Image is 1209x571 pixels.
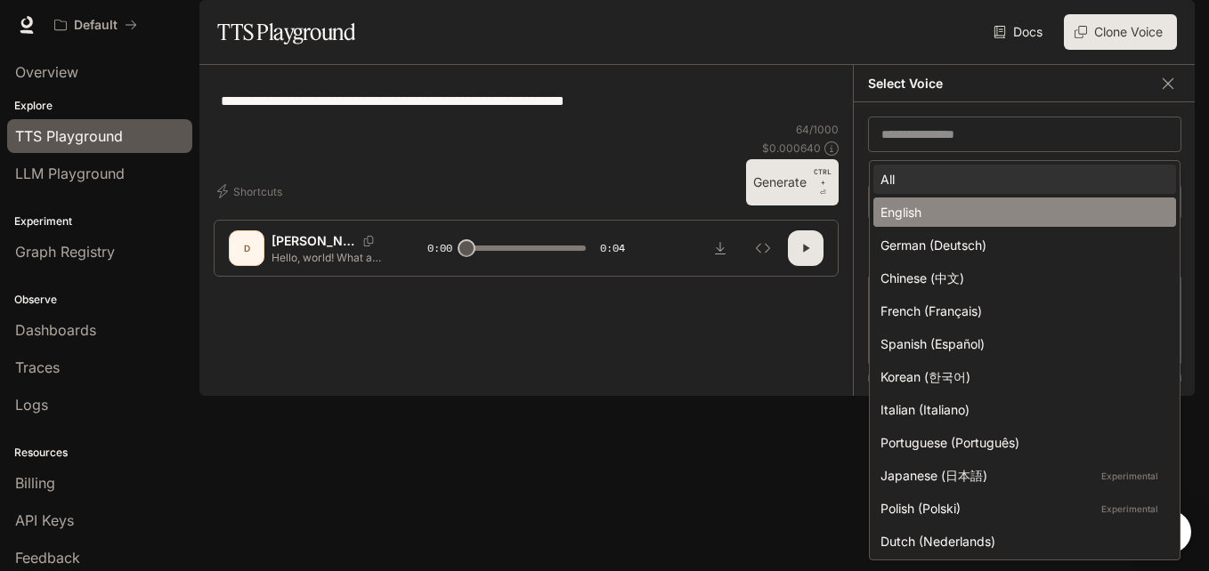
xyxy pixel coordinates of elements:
[880,466,1162,485] div: Japanese (日本語)
[880,269,1162,287] div: Chinese (中文)
[880,302,1162,320] div: French (Français)
[880,433,1162,452] div: Portuguese (Português)
[880,532,1162,551] div: Dutch (Nederlands)
[880,334,1162,353] div: Spanish (Español)
[880,236,1162,254] div: German (Deutsch)
[880,367,1162,386] div: Korean (한국어)
[1098,468,1162,484] p: Experimental
[880,170,1162,189] div: All
[880,203,1162,221] div: English
[880,400,1162,419] div: Italian (Italiano)
[1098,501,1162,517] p: Experimental
[880,499,1162,518] div: Polish (Polski)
